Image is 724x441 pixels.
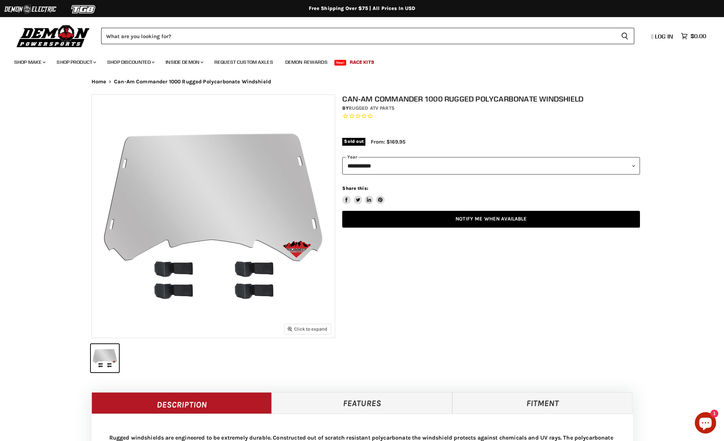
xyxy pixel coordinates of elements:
input: Search [101,28,615,44]
h1: Can-Am Commander 1000 Rugged Polycarbonate Windshield [342,94,640,103]
nav: Breadcrumbs [77,79,647,85]
span: From: $169.95 [371,139,406,145]
a: Description [92,392,272,414]
a: Home [92,79,106,85]
span: Log in [655,33,673,40]
ul: Main menu [9,52,704,69]
a: Shop Discounted [102,55,159,69]
img: IMAGE [92,95,335,338]
a: $0.00 [677,31,710,41]
span: Click to expand [288,326,327,332]
img: Demon Powersports [14,23,92,48]
span: $0.00 [691,33,706,40]
a: Shop Make [9,55,50,69]
a: Shop Product [51,55,100,69]
div: by [342,104,640,112]
a: Log in [648,33,677,40]
img: TGB Logo 2 [57,2,110,16]
inbox-online-store-chat: Shopify online store chat [693,412,718,435]
span: Rated 0.0 out of 5 stars 0 reviews [342,113,640,120]
a: Demon Rewards [280,55,333,69]
img: Demon Electric Logo 2 [4,2,57,16]
a: Race Kits [344,55,380,69]
span: Can-Am Commander 1000 Rugged Polycarbonate Windshield [114,79,271,85]
span: New! [334,60,347,66]
a: Rugged ATV Parts [349,105,395,111]
span: Sold out [342,138,365,146]
a: Fitment [452,392,633,414]
div: Free Shipping Over $75 | All Prices In USD [77,5,647,12]
a: Request Custom Axles [209,55,278,69]
aside: Share this: [342,185,385,204]
a: Notify Me When Available [342,211,640,228]
span: Share this: [342,186,368,191]
button: Click to expand [285,324,331,334]
a: Features [272,392,452,414]
button: IMAGE thumbnail [91,344,119,372]
a: Inside Demon [160,55,208,69]
button: Search [615,28,634,44]
form: Product [101,28,634,44]
select: year [342,157,640,175]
